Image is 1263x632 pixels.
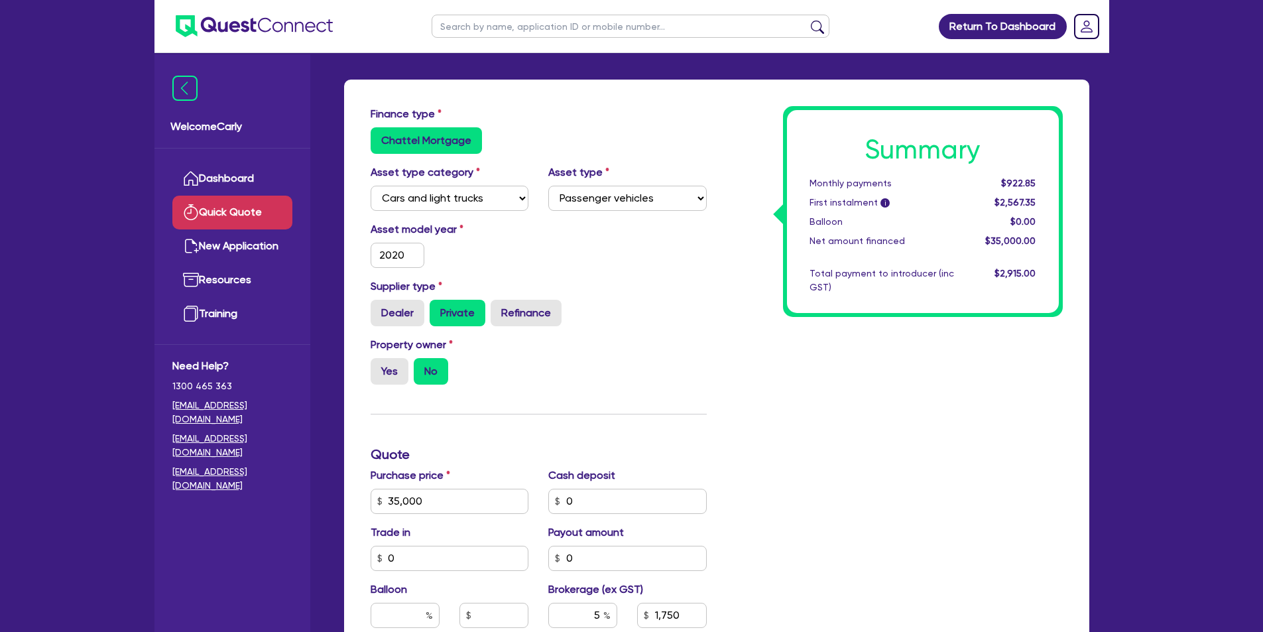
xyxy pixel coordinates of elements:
[371,279,442,294] label: Supplier type
[172,196,292,229] a: Quick Quote
[371,164,480,180] label: Asset type category
[880,198,890,208] span: i
[810,134,1036,166] h1: Summary
[183,204,199,220] img: quick-quote
[800,196,964,210] div: First instalment
[800,234,964,248] div: Net amount financed
[172,162,292,196] a: Dashboard
[176,15,333,37] img: quest-connect-logo-blue
[548,468,615,483] label: Cash deposit
[172,229,292,263] a: New Application
[172,358,292,374] span: Need Help?
[371,358,408,385] label: Yes
[1069,9,1104,44] a: Dropdown toggle
[548,525,624,540] label: Payout amount
[183,272,199,288] img: resources
[172,379,292,393] span: 1300 465 363
[414,358,448,385] label: No
[172,263,292,297] a: Resources
[432,15,829,38] input: Search by name, application ID or mobile number...
[371,446,707,462] h3: Quote
[371,127,482,154] label: Chattel Mortgage
[939,14,1067,39] a: Return To Dashboard
[371,525,410,540] label: Trade in
[985,235,1036,246] span: $35,000.00
[172,465,292,493] a: [EMAIL_ADDRESS][DOMAIN_NAME]
[430,300,485,326] label: Private
[548,164,609,180] label: Asset type
[548,582,643,598] label: Brokerage (ex GST)
[183,306,199,322] img: training
[172,76,198,101] img: icon-menu-close
[172,297,292,331] a: Training
[371,106,442,122] label: Finance type
[1001,178,1036,188] span: $922.85
[361,221,539,237] label: Asset model year
[371,468,450,483] label: Purchase price
[994,268,1036,279] span: $2,915.00
[371,582,407,598] label: Balloon
[1010,216,1036,227] span: $0.00
[170,119,294,135] span: Welcome Carly
[800,267,964,294] div: Total payment to introducer (inc GST)
[172,399,292,426] a: [EMAIL_ADDRESS][DOMAIN_NAME]
[800,176,964,190] div: Monthly payments
[183,238,199,254] img: new-application
[994,197,1036,208] span: $2,567.35
[371,337,453,353] label: Property owner
[371,300,424,326] label: Dealer
[172,432,292,460] a: [EMAIL_ADDRESS][DOMAIN_NAME]
[491,300,562,326] label: Refinance
[800,215,964,229] div: Balloon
